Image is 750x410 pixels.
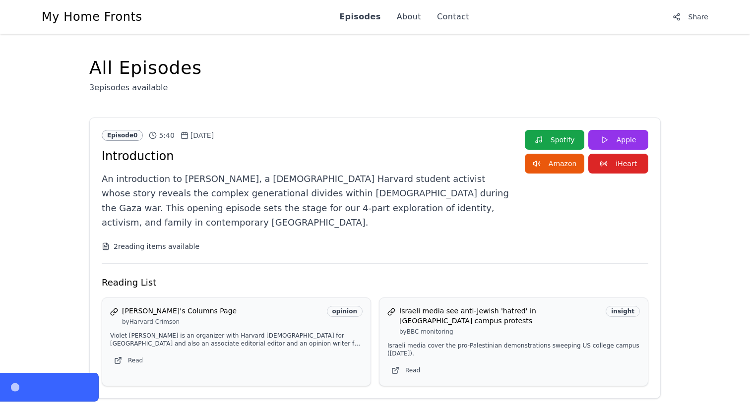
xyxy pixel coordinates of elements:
p: 3 episodes available [89,82,202,94]
p: Israeli media cover the pro-Palestinian demonstrations sweeping US college campus ([DATE]). [387,342,640,357]
a: Amazon [525,154,585,174]
a: My Home Fronts [36,9,142,25]
h5: Israeli media see anti-Jewish 'hatred' in [GEOGRAPHIC_DATA] campus protests [399,306,602,326]
p: An introduction to [PERSON_NAME], a [DEMOGRAPHIC_DATA] Harvard student activist whose story revea... [102,172,513,230]
p: by Harvard Crimson [122,318,323,326]
a: Read [387,363,424,377]
div: My Home Fronts [42,9,142,25]
div: insight [606,306,640,317]
h4: Reading List [102,276,156,290]
span: Share [688,12,708,22]
a: About [397,11,421,23]
span: 2 reading items available [114,241,199,251]
span: [DATE] [181,130,214,140]
h3: Introduction [102,149,513,164]
h5: [PERSON_NAME]'s Columns Page [122,306,323,316]
a: Read [110,353,147,367]
p: Violet [PERSON_NAME] is an organizer with Harvard [DEMOGRAPHIC_DATA] for [GEOGRAPHIC_DATA] and al... [110,332,363,348]
a: Apple [588,130,648,150]
div: Episode 0 [102,130,143,141]
h1: All Episodes [89,58,202,78]
div: opinion [327,306,363,317]
a: iHeart [588,154,648,174]
p: by BBC monitoring [399,328,602,336]
span: 5:40 [149,130,174,140]
a: Spotify [525,130,585,150]
button: Share [667,8,714,26]
a: Episodes [339,11,380,23]
a: Contact [437,11,469,23]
